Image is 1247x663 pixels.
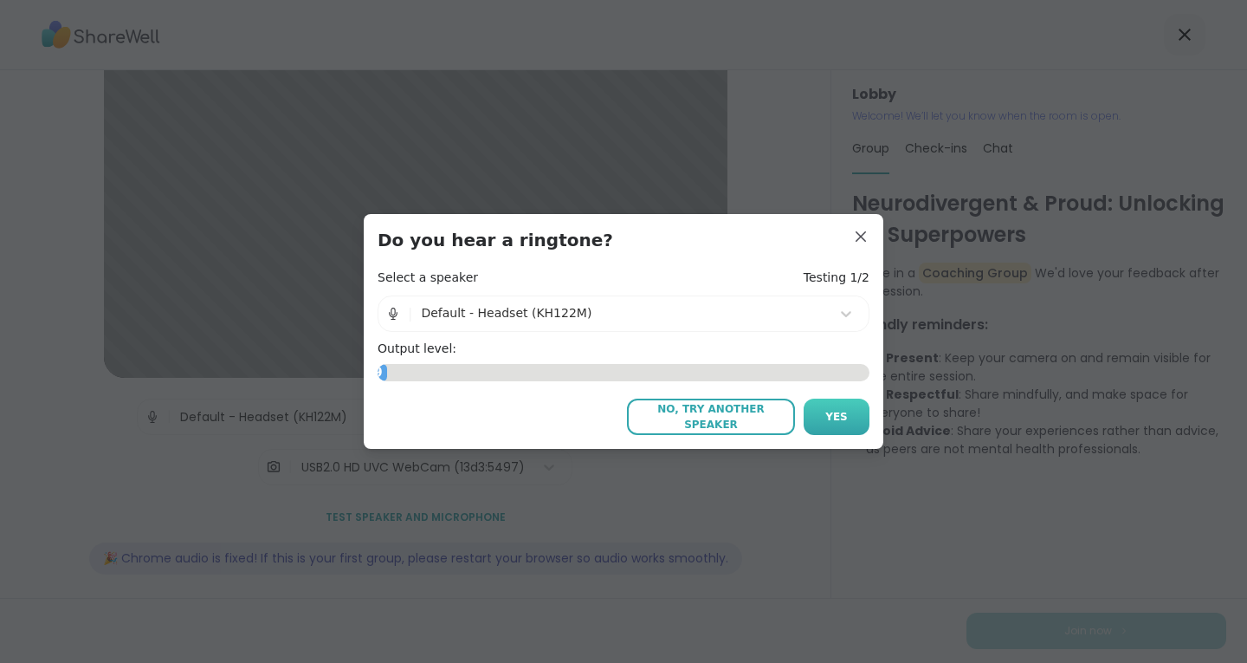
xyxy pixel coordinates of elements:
[804,399,869,435] button: Yes
[378,341,869,358] h4: Output level:
[627,399,795,435] button: No, try another speaker
[385,296,401,331] img: Microphone
[804,270,869,287] h4: Testing 1/2
[378,270,478,287] h4: Select a speaker
[421,304,822,322] div: Default - Headset (KH122M)
[408,296,412,331] span: |
[636,401,786,432] span: No, try another speaker
[825,409,848,425] span: Yes
[378,228,869,252] h3: Do you hear a ringtone?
